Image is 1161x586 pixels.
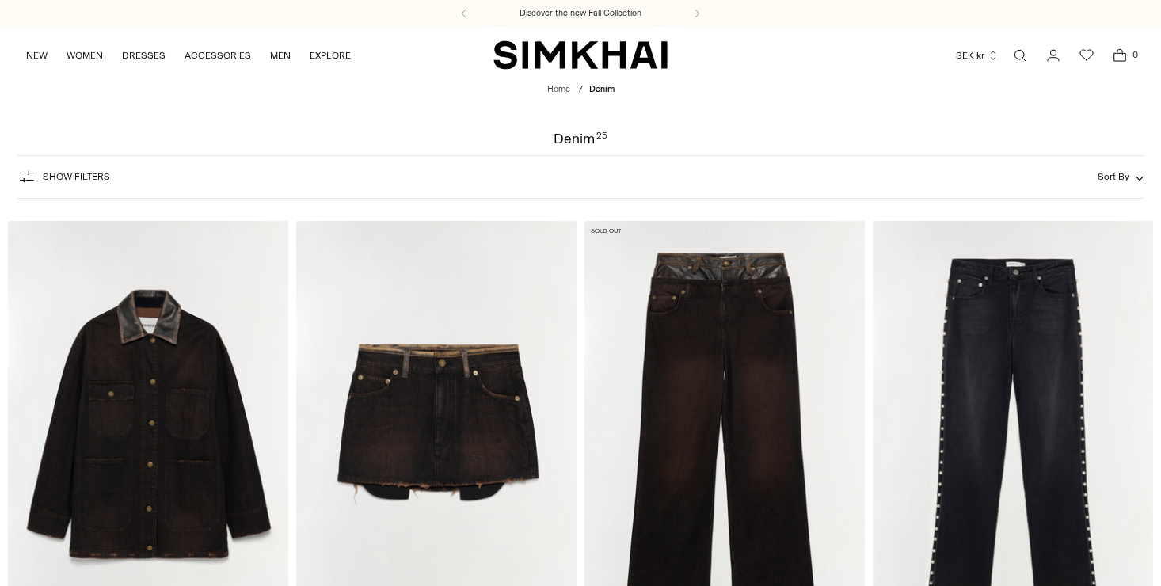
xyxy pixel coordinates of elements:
[1128,48,1142,62] span: 0
[17,164,110,189] button: Show Filters
[956,38,999,73] button: SEK kr
[1071,40,1102,71] a: Wishlist
[43,171,110,182] span: Show Filters
[547,83,615,97] nav: breadcrumbs
[310,38,351,73] a: EXPLORE
[1104,40,1136,71] a: Open cart modal
[554,131,607,146] h1: Denim
[1004,40,1036,71] a: Open search modal
[589,84,615,94] span: Denim
[185,38,251,73] a: ACCESSORIES
[493,40,668,70] a: SIMKHAI
[67,38,103,73] a: WOMEN
[520,7,641,20] a: Discover the new Fall Collection
[596,131,607,146] div: 25
[270,38,291,73] a: MEN
[547,84,570,94] a: Home
[122,38,166,73] a: DRESSES
[1098,171,1129,182] span: Sort By
[579,83,583,97] div: /
[1037,40,1069,71] a: Go to the account page
[1098,168,1144,185] button: Sort By
[26,38,48,73] a: NEW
